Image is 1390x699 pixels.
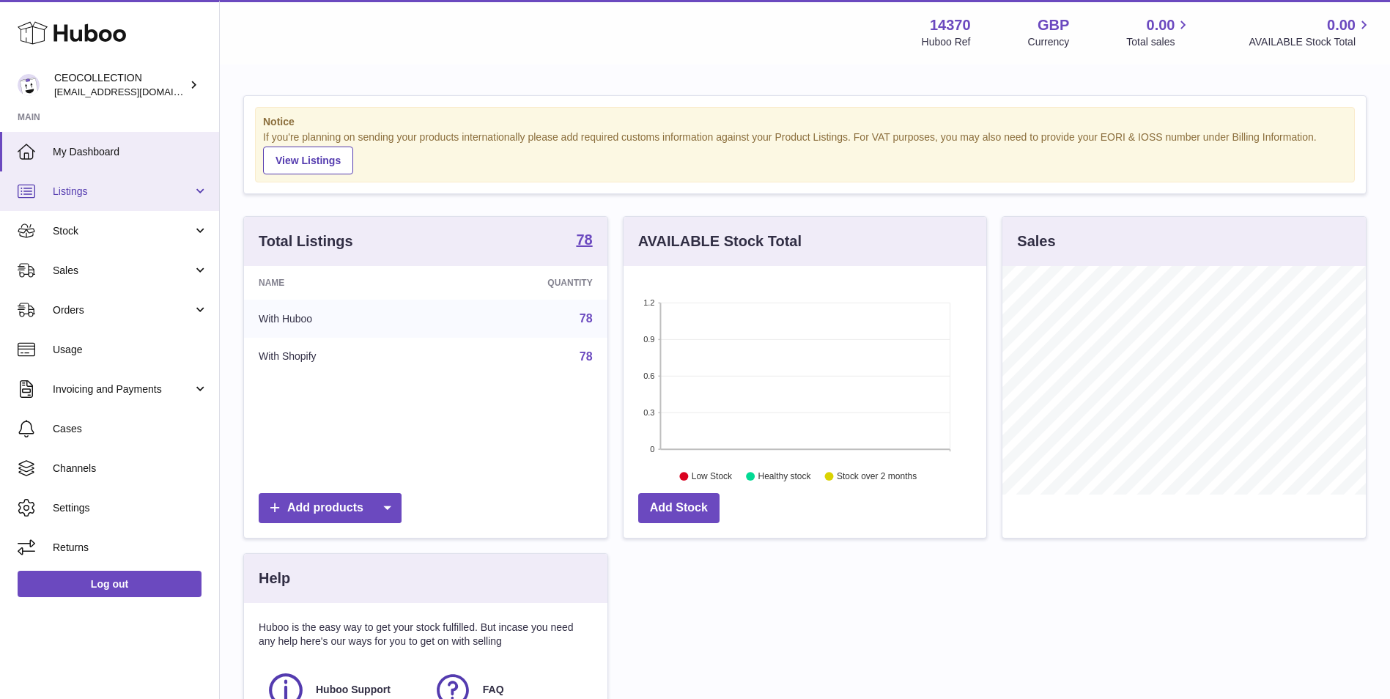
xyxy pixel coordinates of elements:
td: With Huboo [244,300,440,338]
a: View Listings [263,147,353,174]
img: internalAdmin-14370@internal.huboo.com [18,74,40,96]
span: Listings [53,185,193,199]
p: Huboo is the easy way to get your stock fulfilled. But incase you need any help here's our ways f... [259,621,593,648]
a: 78 [580,312,593,325]
text: Stock over 2 months [837,471,917,481]
span: Invoicing and Payments [53,382,193,396]
span: Orders [53,303,193,317]
a: Add products [259,493,402,523]
text: 1.2 [643,298,654,307]
text: 0.6 [643,371,654,380]
strong: 78 [576,232,592,247]
text: 0.9 [643,335,654,344]
span: AVAILABLE Stock Total [1249,35,1372,49]
td: With Shopify [244,338,440,376]
strong: 14370 [930,15,971,35]
text: 0.3 [643,408,654,417]
div: If you're planning on sending your products internationally please add required customs informati... [263,130,1347,174]
span: Total sales [1126,35,1191,49]
h3: AVAILABLE Stock Total [638,232,802,251]
span: Channels [53,462,208,476]
a: 0.00 Total sales [1126,15,1191,49]
span: 0.00 [1147,15,1175,35]
a: 78 [576,232,592,250]
span: Usage [53,343,208,357]
span: Huboo Support [316,683,391,697]
div: CEOCOLLECTION [54,71,186,99]
div: Huboo Ref [922,35,971,49]
th: Quantity [440,266,607,300]
span: [EMAIL_ADDRESS][DOMAIN_NAME] [54,86,215,97]
text: 0 [650,445,654,454]
a: 0.00 AVAILABLE Stock Total [1249,15,1372,49]
span: Sales [53,264,193,278]
text: Healthy stock [758,471,811,481]
strong: Notice [263,115,1347,129]
text: Low Stock [692,471,733,481]
span: Returns [53,541,208,555]
span: 0.00 [1327,15,1356,35]
th: Name [244,266,440,300]
span: Settings [53,501,208,515]
strong: GBP [1038,15,1069,35]
span: Stock [53,224,193,238]
h3: Help [259,569,290,588]
span: FAQ [483,683,504,697]
a: Log out [18,571,202,597]
span: My Dashboard [53,145,208,159]
h3: Total Listings [259,232,353,251]
a: Add Stock [638,493,720,523]
span: Cases [53,422,208,436]
a: 78 [580,350,593,363]
h3: Sales [1017,232,1055,251]
div: Currency [1028,35,1070,49]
